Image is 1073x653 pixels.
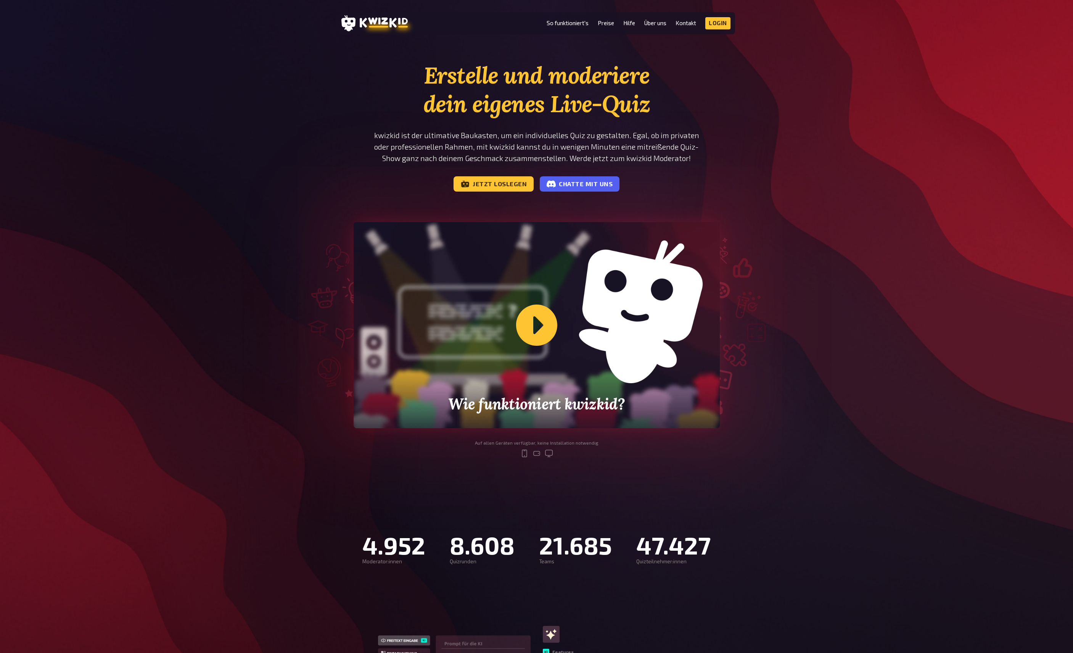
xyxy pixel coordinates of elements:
div: 4.952 [362,531,425,559]
a: Kontakt [676,20,696,26]
div: Quizrunden [450,559,515,565]
a: Preise [598,20,614,26]
a: Chatte mit uns [540,176,619,192]
div: Teams [539,559,612,565]
a: Login [705,17,730,29]
div: 21.685 [539,531,612,559]
a: Hilfe [623,20,635,26]
svg: tablet [532,449,541,458]
a: Über uns [644,20,666,26]
svg: mobile [520,449,529,458]
svg: desktop [544,449,553,458]
div: Moderator:innen [362,559,425,565]
h2: Wie funktioniert kwizkid? [427,395,647,413]
h1: Erstelle und moderiere dein eigenes Live-Quiz [354,61,720,118]
div: 47.427 [636,531,711,559]
a: Jetzt loslegen [454,176,534,192]
a: So funktioniert's [547,20,589,26]
div: Quizteilnehmer:innen [636,559,711,565]
div: 8.608 [450,531,515,559]
div: Auf allen Geräten verfügbar, keine Installation notwendig [475,440,598,446]
p: kwizkid ist der ultimative Baukasten, um ein individuelles Quiz zu gestalten. Egal, ob im private... [354,130,720,164]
